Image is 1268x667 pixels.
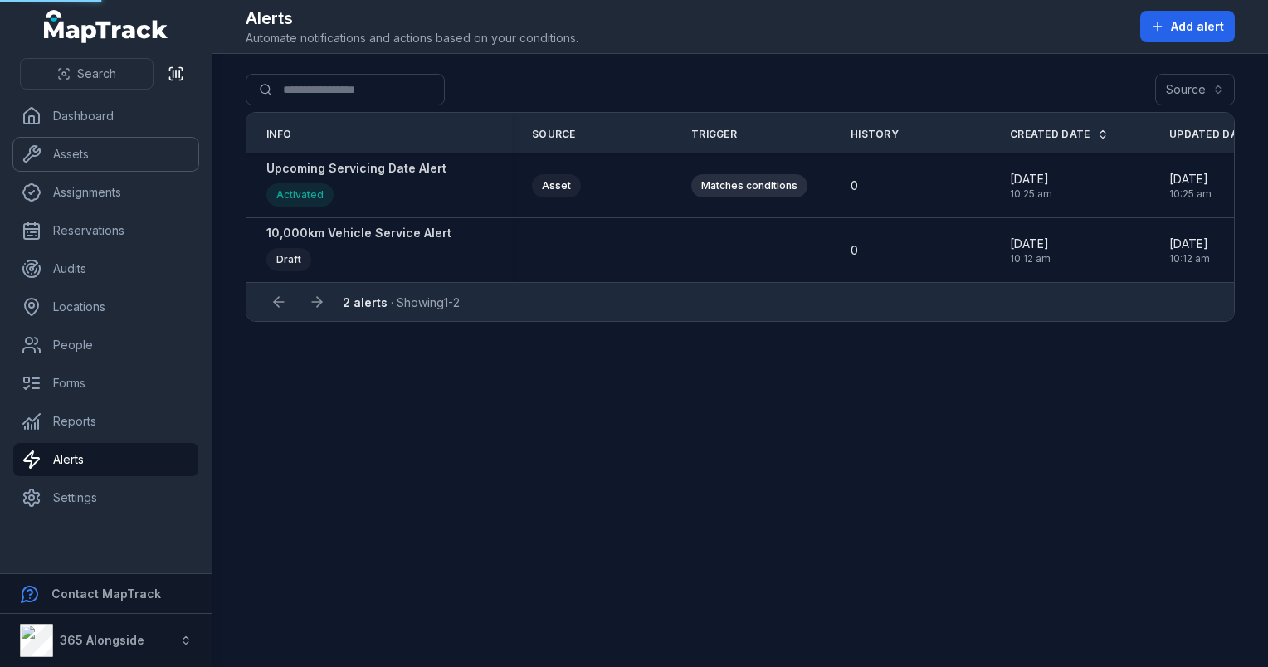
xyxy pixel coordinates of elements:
a: Reservations [13,214,198,247]
a: Settings [13,481,198,514]
span: Updated Date [1169,128,1251,141]
div: Draft [266,248,311,271]
a: Created Date [1010,128,1109,141]
button: Add alert [1140,11,1235,42]
a: Dashboard [13,100,198,133]
a: MapTrack [44,10,168,43]
a: Audits [13,252,198,285]
button: Search [20,58,154,90]
span: 0 [851,178,858,194]
time: 29/08/2025, 10:12:20 am [1010,236,1051,265]
button: Source [1155,74,1235,105]
div: Asset [532,174,581,197]
span: Info [266,128,291,141]
strong: Contact MapTrack [51,587,161,601]
span: Source [532,128,576,141]
time: 29/08/2025, 10:12:20 am [1169,236,1210,265]
a: Forms [13,367,198,400]
div: Matches conditions [691,174,807,197]
span: [DATE] [1010,171,1052,187]
span: · Showing 1 - 2 [343,295,460,309]
strong: 365 Alongside [60,633,144,647]
a: Upcoming Servicing Date AlertActivated [266,160,446,211]
a: Assignments [13,176,198,209]
h2: Alerts [246,7,578,30]
span: [DATE] [1169,171,1212,187]
a: Locations [13,290,198,324]
span: Add alert [1171,18,1224,35]
span: 10:25 am [1169,187,1212,201]
span: History [851,128,899,141]
span: Automate notifications and actions based on your conditions. [246,30,578,46]
a: 10,000km Vehicle Service AlertDraft [266,225,451,275]
span: Created Date [1010,128,1090,141]
span: 0 [851,242,858,259]
span: Search [77,66,116,82]
strong: 2 alerts [343,295,388,309]
span: [DATE] [1010,236,1051,252]
span: 10:12 am [1169,252,1210,265]
span: Trigger [691,128,737,141]
a: People [13,329,198,362]
time: 29/08/2025, 10:25:04 am [1010,171,1052,201]
span: [DATE] [1169,236,1210,252]
a: Reports [13,405,198,438]
strong: Upcoming Servicing Date Alert [266,160,446,177]
span: 10:25 am [1010,187,1052,201]
span: 10:12 am [1010,252,1051,265]
a: Alerts [13,443,198,476]
time: 29/08/2025, 10:25:55 am [1169,171,1212,201]
div: Activated [266,183,334,207]
strong: 10,000km Vehicle Service Alert [266,225,451,241]
a: Assets [13,138,198,171]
